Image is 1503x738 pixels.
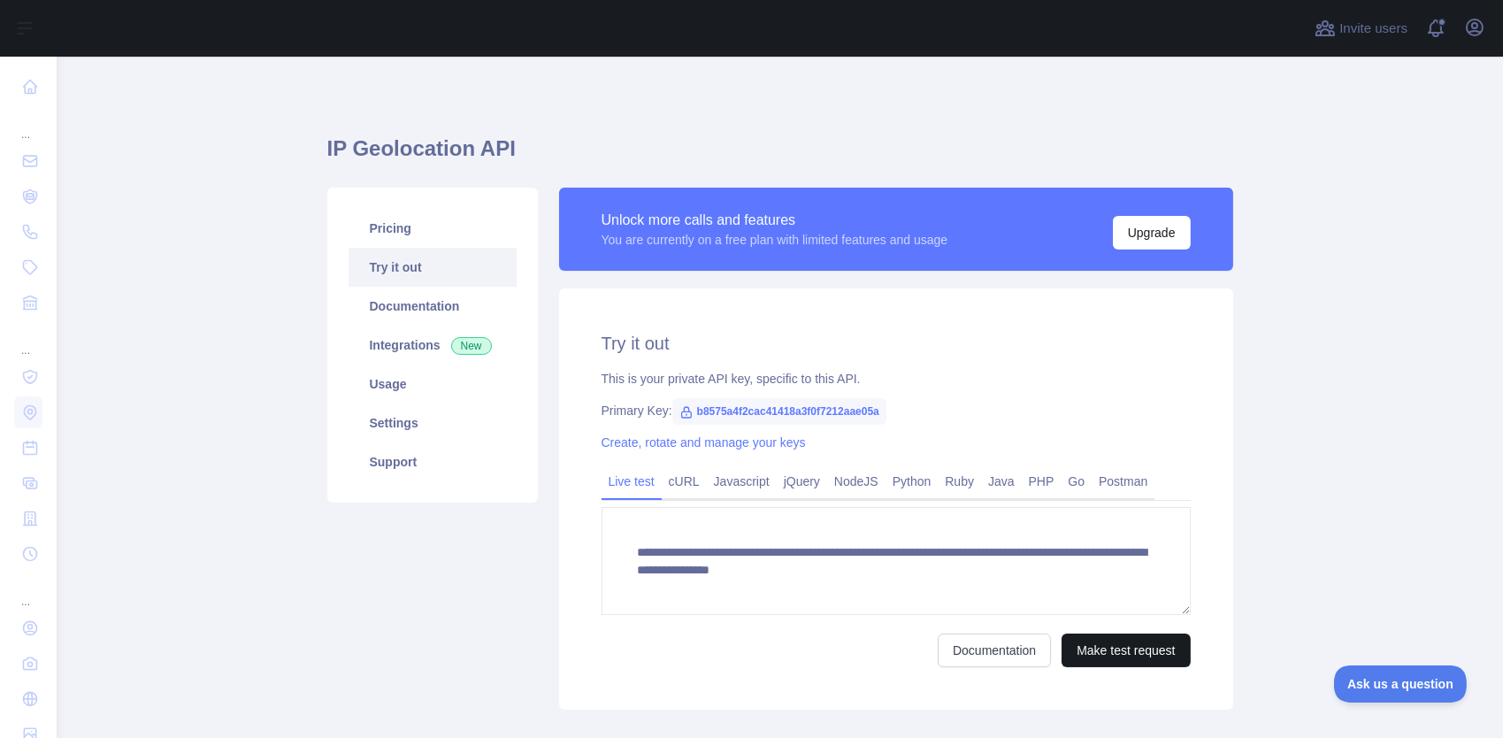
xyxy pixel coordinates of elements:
[1113,216,1191,250] button: Upgrade
[349,442,517,481] a: Support
[602,231,948,249] div: You are currently on a free plan with limited features and usage
[349,248,517,287] a: Try it out
[981,467,1022,496] a: Java
[14,322,42,357] div: ...
[349,326,517,365] a: Integrations New
[1334,665,1468,703] iframe: Toggle Customer Support
[602,210,948,231] div: Unlock more calls and features
[602,435,806,450] a: Create, rotate and manage your keys
[14,106,42,142] div: ...
[349,365,517,404] a: Usage
[938,634,1051,667] a: Documentation
[1339,19,1407,39] span: Invite users
[1061,467,1092,496] a: Go
[451,337,492,355] span: New
[707,467,777,496] a: Javascript
[672,398,886,425] span: b8575a4f2cac41418a3f0f7212aae05a
[1022,467,1062,496] a: PHP
[602,467,662,496] a: Live test
[602,402,1191,419] div: Primary Key:
[1062,634,1190,667] button: Make test request
[349,287,517,326] a: Documentation
[14,573,42,609] div: ...
[1092,467,1154,496] a: Postman
[602,370,1191,388] div: This is your private API key, specific to this API.
[349,404,517,442] a: Settings
[886,467,939,496] a: Python
[327,135,1233,177] h1: IP Geolocation API
[827,467,886,496] a: NodeJS
[777,467,827,496] a: jQuery
[662,467,707,496] a: cURL
[349,209,517,248] a: Pricing
[938,467,981,496] a: Ruby
[602,331,1191,356] h2: Try it out
[1311,14,1411,42] button: Invite users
